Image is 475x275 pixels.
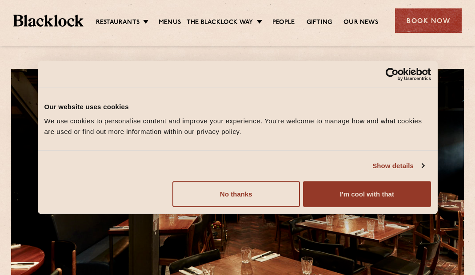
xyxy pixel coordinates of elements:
a: Our News [343,18,378,28]
div: Our website uses cookies [44,102,431,112]
img: BL_Textured_Logo-footer-cropped.svg [13,15,84,27]
button: No thanks [172,181,300,207]
a: Show details [372,161,424,171]
a: Gifting [307,18,332,28]
div: We use cookies to personalise content and improve your experience. You're welcome to manage how a... [44,115,431,137]
a: The Blacklock Way [187,18,253,28]
button: I'm cool with that [303,181,431,207]
a: Menus [159,18,181,28]
a: Restaurants [96,18,140,28]
a: People [272,18,295,28]
a: Usercentrics Cookiebot - opens in a new window [353,68,431,81]
div: Book Now [395,8,462,33]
